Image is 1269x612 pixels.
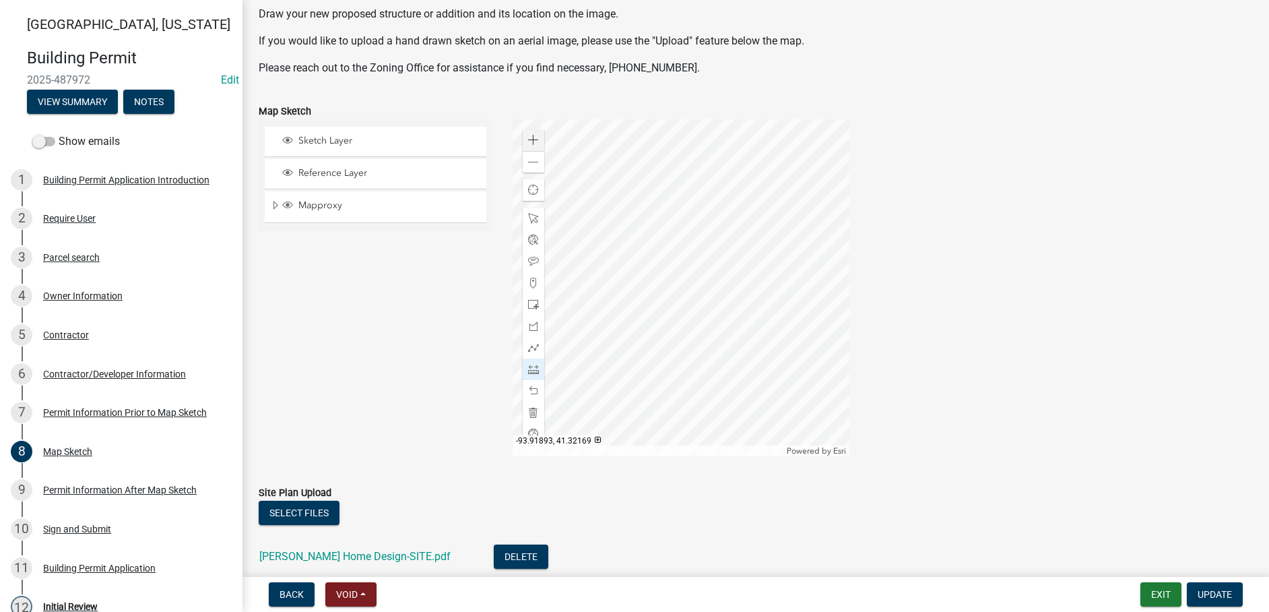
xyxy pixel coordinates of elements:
[259,6,1253,22] p: Draw your new proposed structure or addition and its location on the image.
[494,545,548,569] button: Delete
[43,175,209,185] div: Building Permit Application Introduction
[783,446,849,456] div: Powered by
[259,60,1253,76] p: Please reach out to the Zoning Office for assistance if you find necessary, [PHONE_NUMBER].
[11,169,32,191] div: 1
[263,123,488,226] ul: Layer List
[1187,582,1243,607] button: Update
[221,73,239,86] wm-modal-confirm: Edit Application Number
[295,135,482,147] span: Sketch Layer
[123,90,174,114] button: Notes
[11,324,32,346] div: 5
[265,127,486,157] li: Sketch Layer
[11,557,32,579] div: 11
[43,447,92,456] div: Map Sketch
[336,589,358,600] span: Void
[494,551,548,564] wm-modal-confirm: Delete Document
[11,363,32,385] div: 6
[43,563,156,573] div: Building Permit Application
[32,133,120,150] label: Show emails
[280,200,482,213] div: Mapproxy
[43,408,207,417] div: Permit Information Prior to Map Sketch
[43,291,123,301] div: Owner Information
[259,489,331,498] label: Site Plan Upload
[523,151,544,173] div: Zoom out
[221,73,239,86] a: Edit
[11,518,32,540] div: 10
[43,214,96,223] div: Require User
[11,441,32,462] div: 8
[295,167,482,179] span: Reference Layer
[1198,589,1232,600] span: Update
[27,73,216,86] span: 2025-487972
[523,129,544,151] div: Zoom in
[27,97,118,108] wm-modal-confirm: Summary
[27,16,230,32] span: [GEOGRAPHIC_DATA], [US_STATE]
[11,247,32,268] div: 3
[43,602,98,611] div: Initial Review
[43,330,89,340] div: Contractor
[259,107,311,117] label: Map Sketch
[27,90,118,114] button: View Summary
[280,135,482,148] div: Sketch Layer
[280,589,304,600] span: Back
[265,191,486,222] li: Mapproxy
[280,167,482,181] div: Reference Layer
[11,479,32,501] div: 9
[295,200,482,212] span: Mapproxy
[43,253,100,262] div: Parcel search
[523,179,544,201] div: Find my location
[270,200,280,214] span: Expand
[123,97,174,108] wm-modal-confirm: Notes
[11,402,32,423] div: 7
[259,33,1253,49] p: If you would like to upload a hand drawn sketch on an aerial image, please use the "Upload" featu...
[259,501,339,525] button: Select files
[259,550,451,563] a: [PERSON_NAME] Home Design-SITE.pdf
[325,582,377,607] button: Void
[43,524,111,534] div: Sign and Submit
[269,582,315,607] button: Back
[265,159,486,189] li: Reference Layer
[11,208,32,229] div: 2
[43,369,186,379] div: Contractor/Developer Information
[11,285,32,307] div: 4
[43,485,197,495] div: Permit Information After Map Sketch
[27,49,232,68] h4: Building Permit
[1140,582,1181,607] button: Exit
[833,446,846,456] a: Esri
